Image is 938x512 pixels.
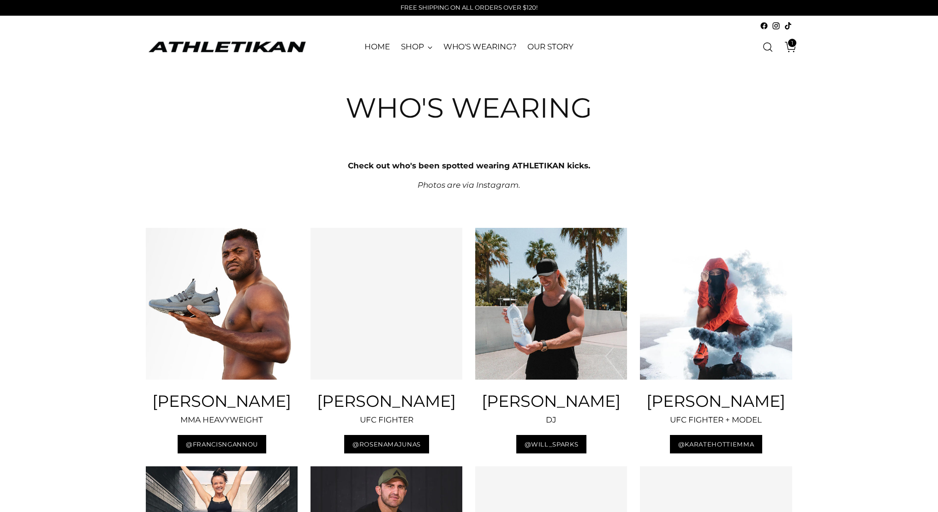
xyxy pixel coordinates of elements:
a: Open search modal [759,38,777,56]
p: UFC FIGHTER + MODEL [640,414,792,426]
p: DJ [475,414,627,426]
strong: Check out who's been spotted wearing ATHLETIKAN kicks. [348,161,590,170]
a: ATHLETIKAN [146,40,308,54]
button: @WILL_SPARKS [516,435,586,453]
a: Open cart modal [778,38,796,56]
h3: [PERSON_NAME] [475,393,627,410]
a: OUR STORY [527,37,573,57]
a: WHO'S WEARING? [443,37,517,57]
a: HOME [364,37,390,57]
a: @ROSENAMAJUNAS [344,435,429,453]
a: @FRANCISNGANNOU [178,435,266,453]
p: FREE SHIPPING ON ALL ORDERS OVER $120! [400,3,538,12]
span: @FRANCISNGANNOU [186,440,258,449]
button: @KARATEHOTTIEMMA [670,435,762,453]
span: @WILL_SPARKS [525,440,579,449]
h4: [PERSON_NAME] [146,393,298,410]
span: @KARATEHOTTIEMMA [678,440,754,449]
h1: Who's Wearing [346,93,592,123]
em: Photos are via Instagram. [418,180,520,190]
p: MMA HEAVYWEIGHT [146,414,298,426]
a: SHOP [401,37,432,57]
h3: [PERSON_NAME] [311,393,462,410]
p: UFC FIGHTER [311,414,462,426]
span: 1 [788,39,796,47]
h3: [PERSON_NAME] [640,393,792,410]
span: @ROSENAMAJUNAS [352,440,421,449]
